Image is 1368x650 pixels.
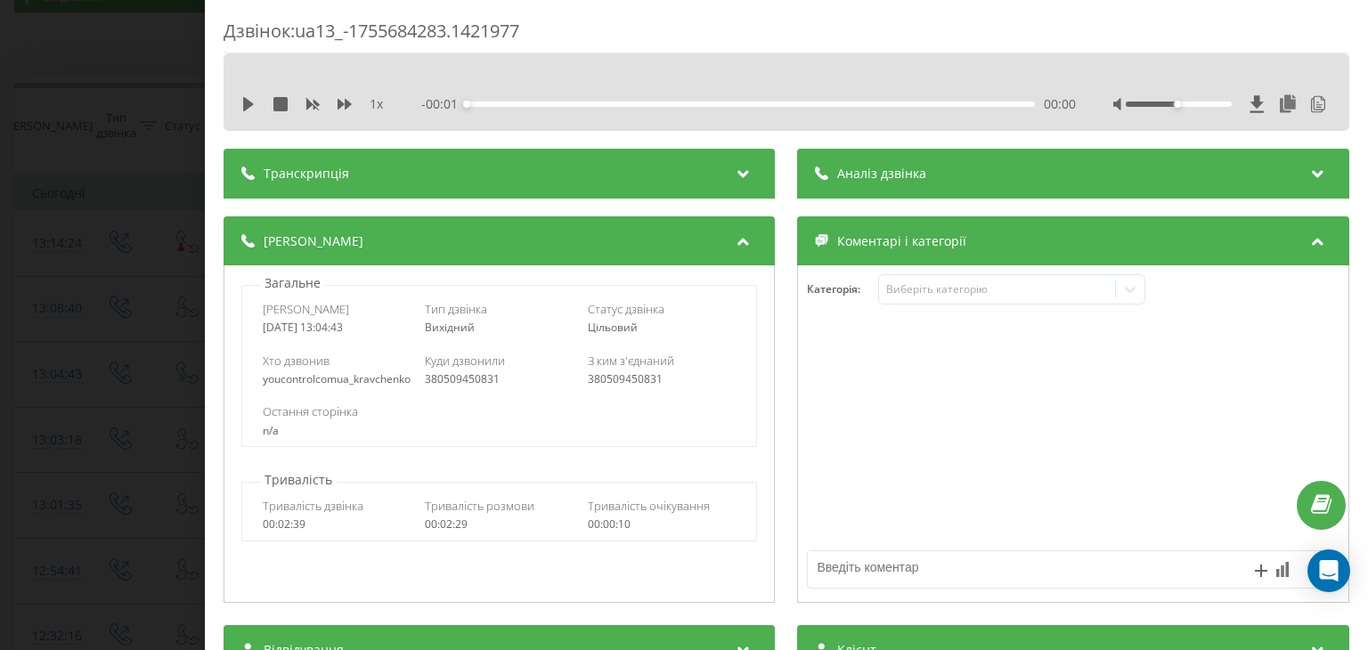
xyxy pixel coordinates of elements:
h4: Категорія : [808,283,879,296]
span: - 00:01 [422,95,468,113]
span: [PERSON_NAME] [263,301,349,317]
span: Хто дзвонив [263,353,330,369]
div: Open Intercom Messenger [1307,549,1350,592]
span: Аналіз дзвінка [838,165,927,183]
span: З ким з'єднаний [588,353,674,369]
p: Тривалість [260,471,337,489]
div: 380509450831 [426,373,574,386]
span: Тривалість дзвінка [263,498,363,514]
span: Остання сторінка [263,403,358,419]
span: 1 x [370,95,383,113]
div: Accessibility label [464,101,471,108]
div: Дзвінок : ua13_-1755684283.1421977 [224,19,1349,53]
span: 00:00 [1044,95,1076,113]
span: Статус дзвінка [588,301,664,317]
p: Загальне [260,274,325,292]
span: Куди дзвонили [426,353,506,369]
span: [PERSON_NAME] [264,232,363,250]
div: 380509450831 [588,373,737,386]
div: youcontrolcomua_kravchenko [263,373,411,386]
span: Тривалість очікування [588,498,710,514]
div: 00:02:39 [263,518,411,531]
span: Цільовий [588,320,638,335]
span: Вихідний [426,320,476,335]
span: Коментарі і категорії [838,232,967,250]
div: Accessibility label [1174,101,1181,108]
span: Тривалість розмови [426,498,535,514]
span: Транскрипція [264,165,349,183]
div: 00:02:29 [426,518,574,531]
div: 00:00:10 [588,518,737,531]
div: Виберіть категорію [886,282,1109,297]
div: [DATE] 13:04:43 [263,321,411,334]
span: Тип дзвінка [426,301,488,317]
div: n/a [263,425,736,437]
